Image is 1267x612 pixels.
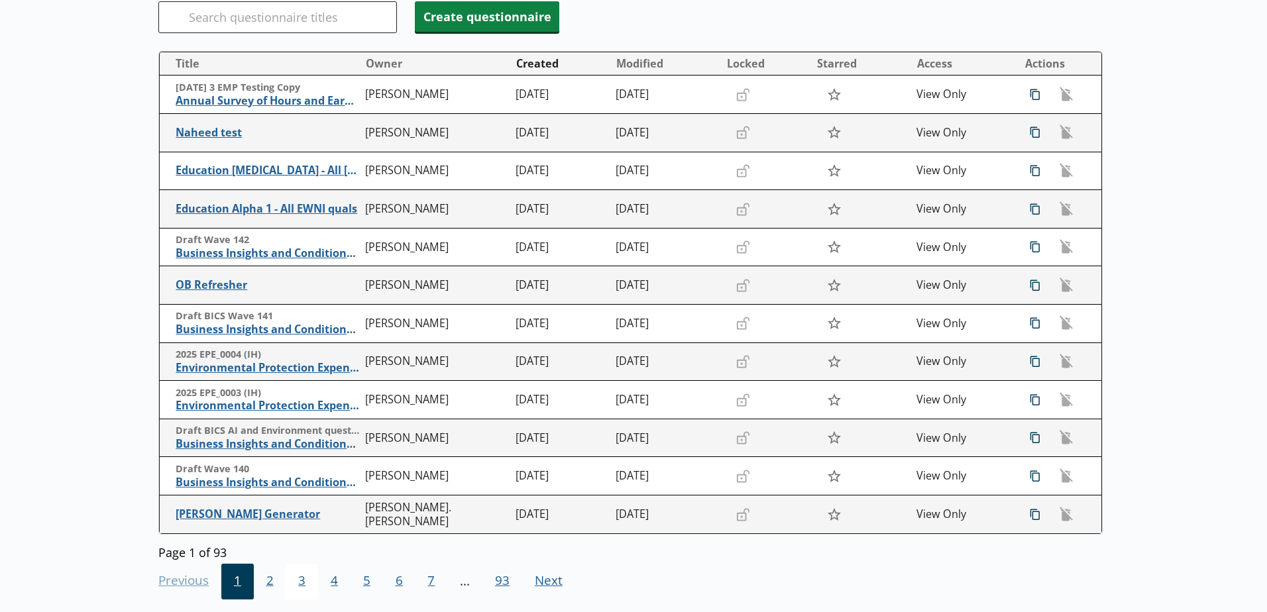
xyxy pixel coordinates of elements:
[176,81,359,94] span: [DATE] 3 EMP Testing Copy
[176,399,359,413] span: Environmental Protection Expenditure
[610,228,720,266] td: [DATE]
[176,126,359,140] span: Naheed test
[415,564,448,599] button: 7
[360,266,510,305] td: [PERSON_NAME]
[360,495,510,534] td: [PERSON_NAME].[PERSON_NAME]
[1011,52,1101,76] th: Actions
[610,305,720,343] td: [DATE]
[165,53,359,74] button: Title
[610,342,720,381] td: [DATE]
[360,457,510,495] td: [PERSON_NAME]
[482,564,522,599] button: 93
[610,495,720,534] td: [DATE]
[510,76,610,114] td: [DATE]
[820,464,848,489] button: Star
[510,114,610,152] td: [DATE]
[510,495,610,534] td: [DATE]
[510,266,610,305] td: [DATE]
[820,387,848,412] button: Star
[911,190,1011,229] td: View Only
[820,311,848,336] button: Star
[820,349,848,374] button: Star
[911,76,1011,114] td: View Only
[360,342,510,381] td: [PERSON_NAME]
[820,501,848,527] button: Star
[911,495,1011,534] td: View Only
[820,196,848,221] button: Star
[176,234,359,246] span: Draft Wave 142
[510,342,610,381] td: [DATE]
[610,457,720,495] td: [DATE]
[911,381,1011,419] td: View Only
[360,76,510,114] td: [PERSON_NAME]
[911,266,1011,305] td: View Only
[176,278,359,292] span: OB Refresher
[158,540,1103,560] div: Page 1 of 93
[820,234,848,260] button: Star
[510,381,610,419] td: [DATE]
[510,190,610,229] td: [DATE]
[360,114,510,152] td: [PERSON_NAME]
[286,564,318,599] button: 3
[351,564,383,599] button: 5
[911,114,1011,152] td: View Only
[820,158,848,183] button: Star
[610,76,720,114] td: [DATE]
[360,419,510,457] td: [PERSON_NAME]
[360,152,510,190] td: [PERSON_NAME]
[176,323,359,336] span: Business Insights and Conditions Survey (BICS)
[911,342,1011,381] td: View Only
[176,361,359,375] span: Environmental Protection Expenditure
[176,348,359,361] span: 2025 EPE_0004 (IH)
[611,53,720,74] button: Modified
[610,190,720,229] td: [DATE]
[912,53,1011,74] button: Access
[158,1,397,33] input: Search questionnaire titles
[415,1,559,32] button: Create questionnaire
[510,305,610,343] td: [DATE]
[820,120,848,145] button: Star
[911,228,1011,266] td: View Only
[360,305,510,343] td: [PERSON_NAME]
[383,564,415,599] button: 6
[610,266,720,305] td: [DATE]
[510,457,610,495] td: [DATE]
[722,53,810,74] button: Locked
[911,457,1011,495] td: View Only
[510,419,610,457] td: [DATE]
[812,53,910,74] button: Starred
[820,82,848,107] button: Star
[610,381,720,419] td: [DATE]
[522,564,575,599] button: Next
[610,114,720,152] td: [DATE]
[820,425,848,450] button: Star
[610,152,720,190] td: [DATE]
[510,228,610,266] td: [DATE]
[221,564,254,599] button: 1
[176,164,359,178] span: Education [MEDICAL_DATA] - All [PERSON_NAME]
[176,202,359,216] span: Education Alpha 1 - All EWNI quals
[360,228,510,266] td: [PERSON_NAME]
[176,387,359,399] span: 2025 EPE_0003 (IH)
[318,564,351,599] button: 4
[176,476,359,489] span: Business Insights and Conditions Survey (BICS)
[360,53,510,74] button: Owner
[176,437,359,451] span: Business Insights and Conditions Survey (BICS)
[911,152,1011,190] td: View Only
[176,463,359,476] span: Draft Wave 140
[447,564,482,599] li: ...
[176,246,359,260] span: Business Insights and Conditions Survey (BICS)
[176,94,359,108] span: Annual Survey of Hours and Earnings ([PERSON_NAME])
[254,564,286,599] button: 2
[610,419,720,457] td: [DATE]
[511,53,610,74] button: Created
[360,381,510,419] td: [PERSON_NAME]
